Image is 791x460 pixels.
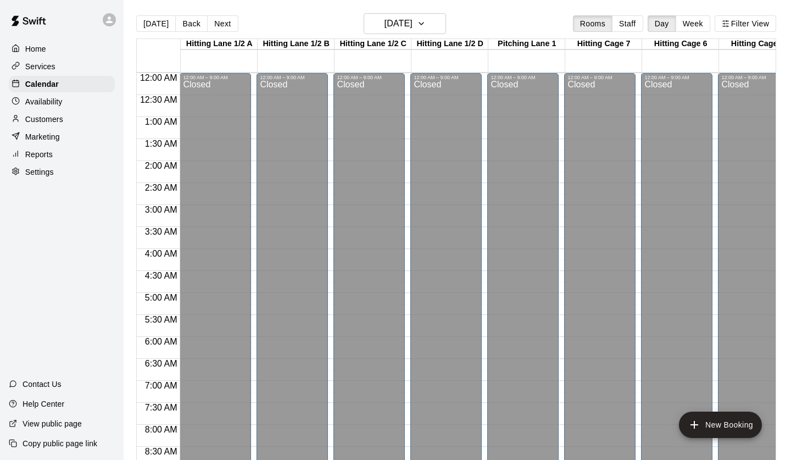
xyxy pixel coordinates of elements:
[644,75,709,80] div: 12:00 AM – 9:00 AM
[260,75,325,80] div: 12:00 AM – 9:00 AM
[385,16,413,31] h6: [DATE]
[142,205,180,214] span: 3:00 AM
[9,58,115,75] a: Services
[25,43,46,54] p: Home
[207,15,238,32] button: Next
[136,15,176,32] button: [DATE]
[9,111,115,128] a: Customers
[364,13,446,34] button: [DATE]
[25,96,63,107] p: Availability
[175,15,208,32] button: Back
[25,149,53,160] p: Reports
[181,39,258,49] div: Hitting Lane 1/2 A
[25,79,59,90] p: Calendar
[25,61,55,72] p: Services
[142,227,180,236] span: 3:30 AM
[137,95,180,104] span: 12:30 AM
[9,164,115,180] a: Settings
[142,271,180,280] span: 4:30 AM
[142,161,180,170] span: 2:00 AM
[23,398,64,409] p: Help Center
[183,75,248,80] div: 12:00 AM – 9:00 AM
[488,39,565,49] div: Pitching Lane 1
[491,75,555,80] div: 12:00 AM – 9:00 AM
[612,15,643,32] button: Staff
[142,315,180,324] span: 5:30 AM
[137,73,180,82] span: 12:00 AM
[23,418,82,429] p: View public page
[414,75,478,80] div: 12:00 AM – 9:00 AM
[142,183,180,192] span: 2:30 AM
[23,379,62,390] p: Contact Us
[142,447,180,456] span: 8:30 AM
[715,15,776,32] button: Filter View
[142,359,180,368] span: 6:30 AM
[9,129,115,145] a: Marketing
[25,114,63,125] p: Customers
[337,75,402,80] div: 12:00 AM – 9:00 AM
[23,438,97,449] p: Copy public page link
[25,167,54,178] p: Settings
[335,39,411,49] div: Hitting Lane 1/2 C
[9,93,115,110] a: Availability
[9,41,115,57] a: Home
[565,39,642,49] div: Hitting Cage 7
[642,39,719,49] div: Hitting Cage 6
[142,139,180,148] span: 1:30 AM
[142,249,180,258] span: 4:00 AM
[142,337,180,346] span: 6:00 AM
[142,403,180,412] span: 7:30 AM
[679,412,762,438] button: add
[142,425,180,434] span: 8:00 AM
[142,381,180,390] span: 7:00 AM
[142,117,180,126] span: 1:00 AM
[648,15,676,32] button: Day
[9,146,115,163] a: Reports
[142,293,180,302] span: 5:00 AM
[258,39,335,49] div: Hitting Lane 1/2 B
[9,76,115,92] a: Calendar
[721,75,786,80] div: 12:00 AM – 9:00 AM
[676,15,710,32] button: Week
[25,131,60,142] p: Marketing
[411,39,488,49] div: Hitting Lane 1/2 D
[567,75,632,80] div: 12:00 AM – 9:00 AM
[573,15,612,32] button: Rooms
